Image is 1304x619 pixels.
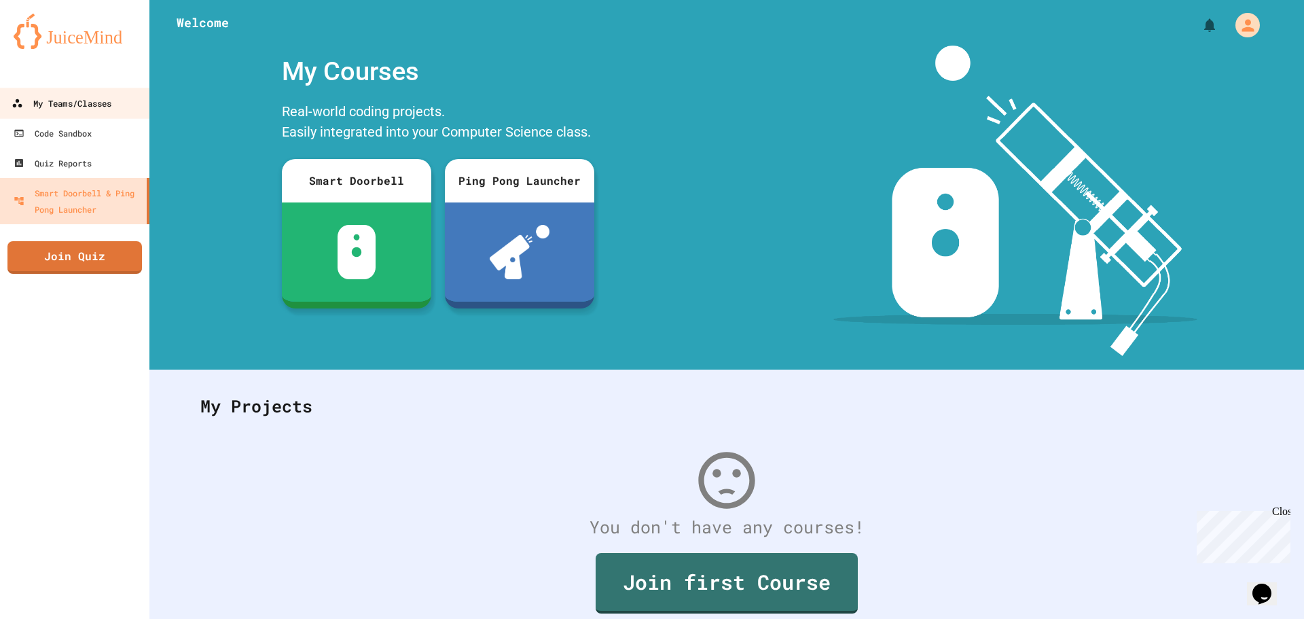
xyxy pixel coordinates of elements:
[282,159,431,202] div: Smart Doorbell
[14,185,141,217] div: Smart Doorbell & Ping Pong Launcher
[1247,565,1290,605] iframe: chat widget
[14,125,92,141] div: Code Sandbox
[833,46,1197,356] img: banner-image-my-projects.png
[187,514,1267,540] div: You don't have any courses!
[1191,506,1290,563] iframe: chat widget
[7,241,142,274] a: Join Quiz
[1221,10,1263,41] div: My Account
[14,14,136,49] img: logo-orange.svg
[275,46,601,98] div: My Courses
[12,95,111,112] div: My Teams/Classes
[338,225,376,279] img: sdb-white.svg
[596,553,858,614] a: Join first Course
[445,159,594,202] div: Ping Pong Launcher
[14,155,92,171] div: Quiz Reports
[490,225,550,279] img: ppl-with-ball.png
[275,98,601,149] div: Real-world coding projects. Easily integrated into your Computer Science class.
[5,5,94,86] div: Chat with us now!Close
[1176,14,1221,37] div: My Notifications
[187,380,1267,433] div: My Projects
